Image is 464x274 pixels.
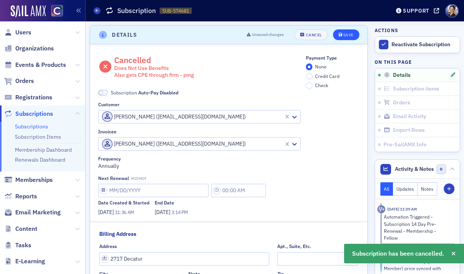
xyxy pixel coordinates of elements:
[315,82,328,88] span: Check
[98,102,120,107] div: Customer
[15,208,61,217] span: Email Marketing
[380,182,393,196] button: All
[102,139,282,149] div: [PERSON_NAME] ([EMAIL_ADDRESS][DOMAIN_NAME])
[98,156,121,162] div: Frequency
[98,200,149,206] div: Date Created & Started
[393,72,411,79] span: Details
[15,28,31,37] span: Users
[393,113,426,120] span: Email Activity
[343,33,354,37] div: Save
[98,129,116,135] div: Invoicee
[383,141,427,148] span: Pre-SailAMX Info
[306,33,322,37] div: Cancel
[112,31,137,39] h4: Details
[4,176,53,184] a: Memberships
[131,177,146,181] span: MST/MDT
[138,89,178,96] span: Auto-Pay Disabled
[98,209,115,216] span: [DATE]
[98,156,301,170] div: Annually
[171,209,188,215] span: 3:14 PM
[15,44,54,53] span: Organizations
[315,63,327,70] span: None
[393,86,439,92] span: Subscription items
[99,230,136,238] div: Billing Address
[15,257,45,266] span: E-Learning
[393,182,418,196] button: Updates
[15,225,37,233] span: Content
[384,213,449,242] div: Automation Triggered - Subscription 14 Day Pre-Renewal - Membership - Fellow
[4,192,37,201] a: Reports
[4,28,31,37] a: Users
[306,55,337,61] div: Payment Type
[15,123,48,130] a: Subscriptions
[4,241,31,250] a: Tasks
[437,164,446,174] span: 0
[111,89,178,96] span: Subscription
[114,65,194,72] div: Does Not Use Benefits
[98,175,129,181] div: Next Renewal
[15,241,31,250] span: Tasks
[375,58,460,65] h4: On this page
[4,77,34,85] a: Orders
[98,184,209,197] input: MM/DD/YYYY
[117,6,156,15] h1: Subscription
[306,73,313,80] input: Credit Card
[211,184,265,197] input: 00:00 AM
[15,77,34,85] span: Orders
[15,61,66,69] span: Events & Products
[375,27,398,34] h4: Actions
[375,37,460,53] button: Reactivate Subscription
[277,243,311,249] div: Apt., Suite, Etc.
[306,82,313,89] input: Check
[377,205,385,213] div: Activity
[15,133,61,140] a: Subscription Items
[393,127,425,134] span: Import Rows
[15,110,53,118] span: Subscriptions
[155,200,174,206] div: End Date
[4,61,66,69] a: Events & Products
[4,93,52,102] a: Registrations
[418,182,438,196] button: Notes
[333,29,359,40] button: Save
[445,4,459,18] span: Profile
[403,7,429,14] div: Support
[315,73,340,79] span: Credit Card
[395,165,434,173] span: Activity & Notes
[46,5,63,18] a: View Homepage
[155,209,171,216] span: [DATE]
[114,72,194,79] div: Also gets CPE through firm - pmg
[98,90,108,96] span: Auto-Pay Disabled
[15,176,53,184] span: Memberships
[4,225,37,233] a: Content
[11,5,46,18] img: SailAMX
[15,146,72,153] a: Membership Dashboard
[252,32,284,38] span: Unsaved changes
[306,63,313,70] input: None
[387,206,417,212] time: 8/19/2025 11:39 AM
[114,55,194,78] div: Cancelled
[4,257,45,266] a: E-Learning
[99,243,117,249] div: Address
[391,41,456,48] div: Reactivate Subscription
[102,111,282,122] div: [PERSON_NAME] ([EMAIL_ADDRESS][DOMAIN_NAME])
[352,249,444,258] span: Subscription has been cancelled.
[15,93,52,102] span: Registrations
[15,192,37,201] span: Reports
[393,99,410,106] span: Orders
[4,44,54,53] a: Organizations
[115,209,134,215] span: 11:36 AM
[4,110,53,118] a: Subscriptions
[51,5,63,17] img: SailAMX
[162,8,189,14] span: SUB-574681
[294,29,327,40] button: Cancel
[15,156,65,163] a: Renewals Dashboard
[4,208,61,217] a: Email Marketing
